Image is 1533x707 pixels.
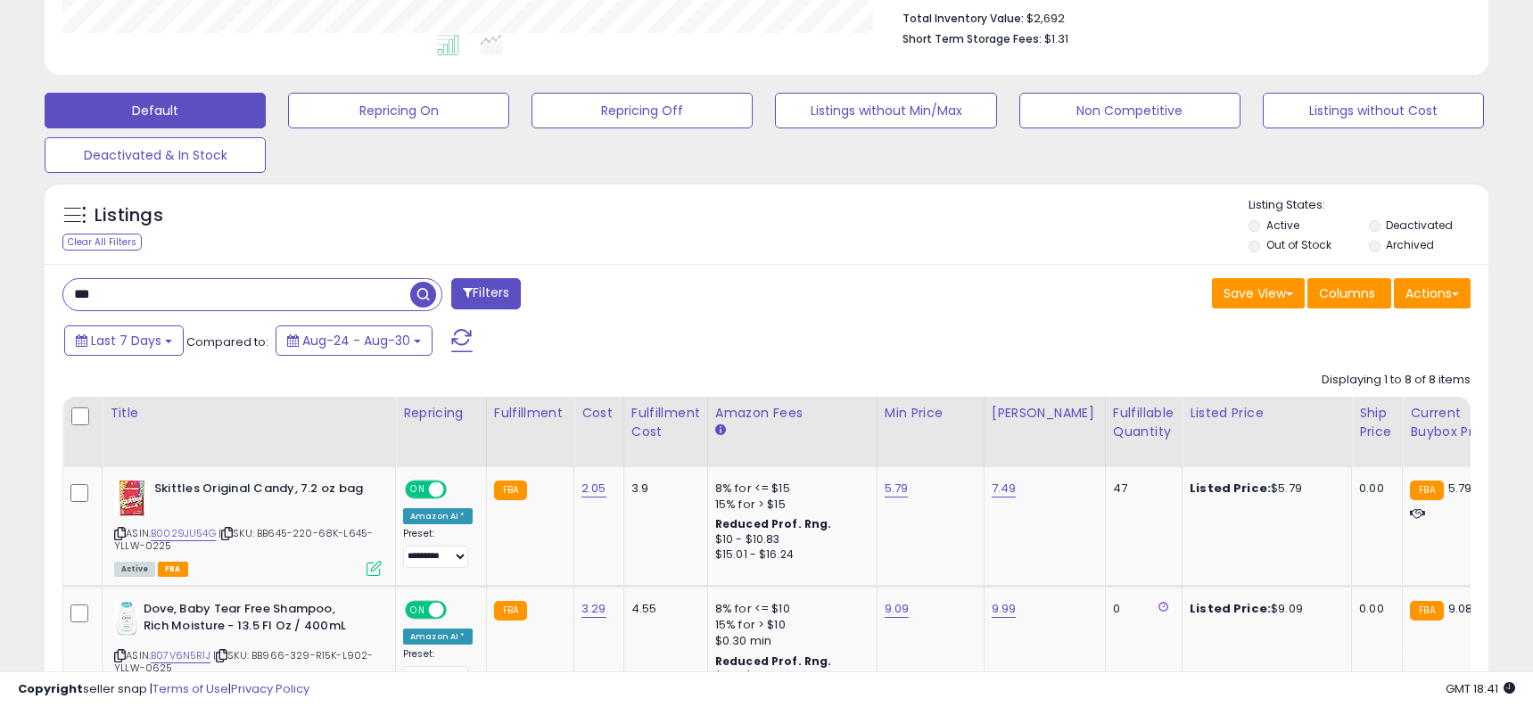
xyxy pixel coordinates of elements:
small: FBA [494,481,527,500]
small: FBA [1410,481,1443,500]
div: $0.30 min [715,633,863,649]
div: Min Price [885,404,977,423]
div: Displaying 1 to 8 of 8 items [1322,372,1471,389]
small: FBA [494,601,527,621]
button: Listings without Min/Max [775,93,996,128]
div: 8% for <= $15 [715,481,863,497]
p: Listing States: [1249,197,1488,214]
span: All listings currently available for purchase on Amazon [114,562,155,577]
div: 0.00 [1359,601,1389,617]
b: Reduced Prof. Rng. [715,516,832,531]
div: Preset: [403,528,473,568]
div: Amazon AI * [403,508,473,524]
a: 7.49 [992,480,1017,497]
div: Title [110,404,388,423]
div: 15% for > $15 [715,497,863,513]
div: $15.01 - $16.24 [715,547,863,563]
div: 15% for > $10 [715,617,863,633]
button: Actions [1394,278,1471,308]
div: Fulfillable Quantity [1113,404,1174,441]
button: Repricing Off [532,93,753,128]
div: 8% for <= $10 [715,601,863,617]
div: $9.09 [1190,601,1338,617]
div: 3.9 [631,481,694,497]
button: Deactivated & In Stock [45,137,266,173]
a: B07V6N5R1J [151,648,210,663]
div: Current Buybox Price [1410,404,1502,441]
div: ASIN: [114,481,382,574]
div: Fulfillment [494,404,566,423]
img: 31XhffPsT1L._SL40_.jpg [114,601,139,637]
span: 2025-09-8 18:41 GMT [1446,680,1515,697]
span: 9.08 [1448,600,1473,617]
button: Repricing On [288,93,509,128]
label: Archived [1386,237,1434,252]
span: Aug-24 - Aug-30 [302,332,410,349]
a: 9.99 [992,600,1017,618]
span: | SKU: BB645-220-68K-L645-YLLW-0225 [114,526,373,553]
label: Active [1266,218,1299,233]
span: ON [407,603,429,618]
div: 47 [1113,481,1168,497]
button: Aug-24 - Aug-30 [276,325,433,356]
a: 5.79 [885,480,909,497]
div: $10 - $10.83 [715,532,863,547]
span: OFF [444,603,473,618]
b: Total Inventory Value: [902,11,1024,26]
div: 0 [1113,601,1168,617]
div: ASIN: [114,601,382,696]
span: ON [407,482,429,497]
div: [PERSON_NAME] [992,404,1098,423]
span: 5.79 [1448,480,1472,497]
b: Short Term Storage Fees: [902,31,1042,46]
b: Listed Price: [1190,480,1271,497]
small: Amazon Fees. [715,423,726,439]
div: Cost [581,404,616,423]
button: Filters [451,278,521,309]
span: Compared to: [186,333,268,350]
img: 51YrRCYQDfL._SL40_.jpg [114,481,150,516]
a: 9.09 [885,600,910,618]
span: Columns [1319,284,1375,302]
button: Non Competitive [1019,93,1240,128]
a: Terms of Use [152,680,228,697]
label: Out of Stock [1266,237,1331,252]
b: Skittles Original Candy, 7.2 oz bag [154,481,371,502]
small: FBA [1410,601,1443,621]
b: Listed Price: [1190,600,1271,617]
div: $5.79 [1190,481,1338,497]
label: Deactivated [1386,218,1453,233]
span: $1.31 [1044,30,1068,47]
div: Preset: [403,648,473,688]
span: Last 7 Days [91,332,161,349]
span: FBA [158,562,188,577]
h5: Listings [95,203,163,228]
div: Amazon Fees [715,404,870,423]
div: Fulfillment Cost [631,404,700,441]
button: Last 7 Days [64,325,184,356]
div: Repricing [403,404,479,423]
b: Reduced Prof. Rng. [715,654,832,669]
a: Privacy Policy [231,680,309,697]
span: OFF [444,482,473,497]
button: Columns [1307,278,1391,308]
div: 0.00 [1359,481,1389,497]
a: B0029JU54G [151,526,216,541]
div: 4.55 [631,601,694,617]
div: seller snap | | [18,681,309,698]
button: Save View [1212,278,1305,308]
strong: Copyright [18,680,83,697]
button: Default [45,93,266,128]
button: Listings without Cost [1263,93,1484,128]
b: Dove, Baby Tear Free Shampoo, Rich Moisture - 13.5 Fl Oz / 400mL [144,601,360,638]
div: Ship Price [1359,404,1395,441]
li: $2,692 [902,6,1457,28]
div: Clear All Filters [62,234,142,251]
a: 3.29 [581,600,606,618]
span: | SKU: BB966-329-R15K-L902-YLLW-0625 [114,648,374,675]
div: Listed Price [1190,404,1344,423]
div: Amazon AI * [403,629,473,645]
a: 2.05 [581,480,606,497]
